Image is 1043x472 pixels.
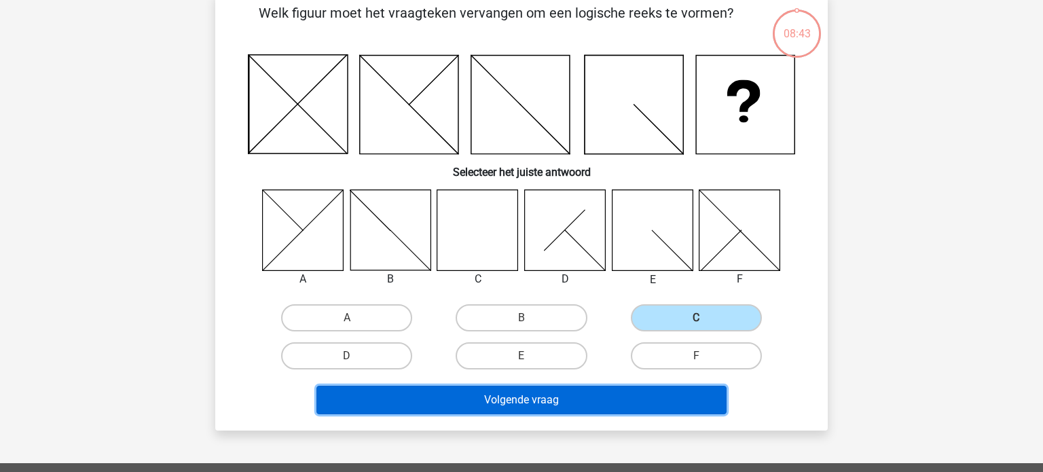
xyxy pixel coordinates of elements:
[340,271,442,287] div: B
[426,271,529,287] div: C
[456,304,587,331] label: B
[771,8,822,42] div: 08:43
[631,342,762,369] label: F
[252,271,354,287] div: A
[237,155,806,179] h6: Selecteer het juiste antwoord
[631,304,762,331] label: C
[602,272,704,288] div: E
[237,3,755,43] p: Welk figuur moet het vraagteken vervangen om een logische reeks te vormen?
[456,342,587,369] label: E
[281,304,412,331] label: A
[281,342,412,369] label: D
[514,271,617,287] div: D
[316,386,727,414] button: Volgende vraag
[689,271,791,287] div: F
